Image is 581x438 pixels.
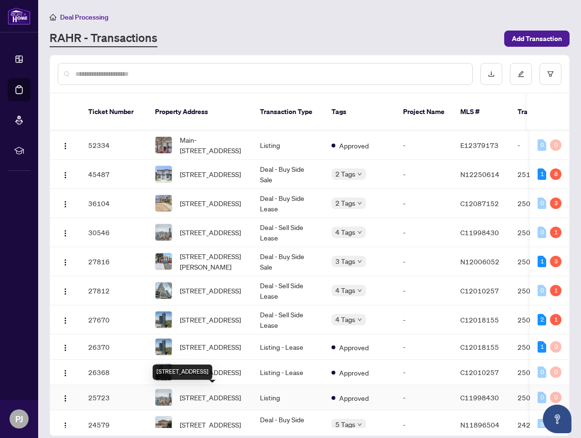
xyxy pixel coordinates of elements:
[58,254,73,269] button: Logo
[510,305,577,334] td: 2503018
[550,314,561,325] div: 1
[58,312,73,327] button: Logo
[357,259,362,264] span: down
[339,140,369,151] span: Approved
[335,285,355,296] span: 4 Tags
[357,317,362,322] span: down
[81,305,147,334] td: 27670
[58,417,73,432] button: Logo
[50,14,56,21] span: home
[550,341,561,353] div: 0
[538,285,546,296] div: 0
[460,420,499,429] span: N11896504
[510,276,577,305] td: 2503058
[395,247,453,276] td: -
[58,196,73,211] button: Logo
[153,365,212,380] div: [STREET_ADDRESS]
[510,218,577,247] td: 2504371
[460,368,499,376] span: C12010257
[488,71,495,77] span: download
[357,201,362,206] span: down
[357,288,362,293] span: down
[339,342,369,353] span: Approved
[81,131,147,160] td: 52334
[180,419,241,430] span: [STREET_ADDRESS]
[62,395,69,402] img: Logo
[335,227,355,238] span: 4 Tags
[58,365,73,380] button: Logo
[538,392,546,403] div: 0
[156,195,172,211] img: thumbnail-img
[156,364,172,380] img: thumbnail-img
[156,339,172,355] img: thumbnail-img
[58,225,73,240] button: Logo
[58,339,73,355] button: Logo
[460,228,499,237] span: C11998430
[81,247,147,276] td: 27816
[335,314,355,325] span: 4 Tags
[62,288,69,295] img: Logo
[252,334,324,360] td: Listing - Lease
[156,282,172,299] img: thumbnail-img
[324,94,395,131] th: Tags
[81,360,147,385] td: 26368
[460,286,499,295] span: C12010257
[538,139,546,151] div: 0
[156,389,172,406] img: thumbnail-img
[180,135,245,156] span: Main-[STREET_ADDRESS]
[550,139,561,151] div: 0
[62,200,69,208] img: Logo
[58,390,73,405] button: Logo
[460,170,499,178] span: N12250614
[60,13,108,21] span: Deal Processing
[538,419,546,430] div: 0
[357,230,362,235] span: down
[335,168,355,179] span: 2 Tags
[147,94,252,131] th: Property Address
[335,256,355,267] span: 3 Tags
[550,227,561,238] div: 1
[180,285,241,296] span: [STREET_ADDRESS]
[252,385,324,410] td: Listing
[550,392,561,403] div: 0
[395,334,453,360] td: -
[453,94,510,131] th: MLS #
[538,366,546,378] div: 0
[550,366,561,378] div: 0
[510,189,577,218] td: 2506891
[460,315,499,324] span: C12018155
[252,131,324,160] td: Listing
[180,392,241,403] span: [STREET_ADDRESS]
[180,198,241,209] span: [STREET_ADDRESS]
[156,224,172,240] img: thumbnail-img
[156,312,172,328] img: thumbnail-img
[510,247,577,276] td: 2503045
[252,189,324,218] td: Deal - Buy Side Lease
[538,256,546,267] div: 1
[510,385,577,410] td: 2504371
[58,283,73,298] button: Logo
[460,257,499,266] span: N12006052
[510,131,577,160] td: -
[538,227,546,238] div: 0
[510,360,577,385] td: 2503058
[62,171,69,179] img: Logo
[395,131,453,160] td: -
[15,412,23,426] span: PJ
[543,405,571,433] button: Open asap
[395,189,453,218] td: -
[460,141,498,149] span: E12379173
[547,71,554,77] span: filter
[81,189,147,218] td: 36104
[156,417,172,433] img: thumbnail-img
[180,227,241,238] span: [STREET_ADDRESS]
[81,94,147,131] th: Ticket Number
[550,285,561,296] div: 1
[335,419,355,430] span: 5 Tags
[180,342,241,352] span: [STREET_ADDRESS]
[62,317,69,324] img: Logo
[538,341,546,353] div: 1
[504,31,570,47] button: Add Transaction
[180,251,245,272] span: [STREET_ADDRESS][PERSON_NAME]
[156,166,172,182] img: thumbnail-img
